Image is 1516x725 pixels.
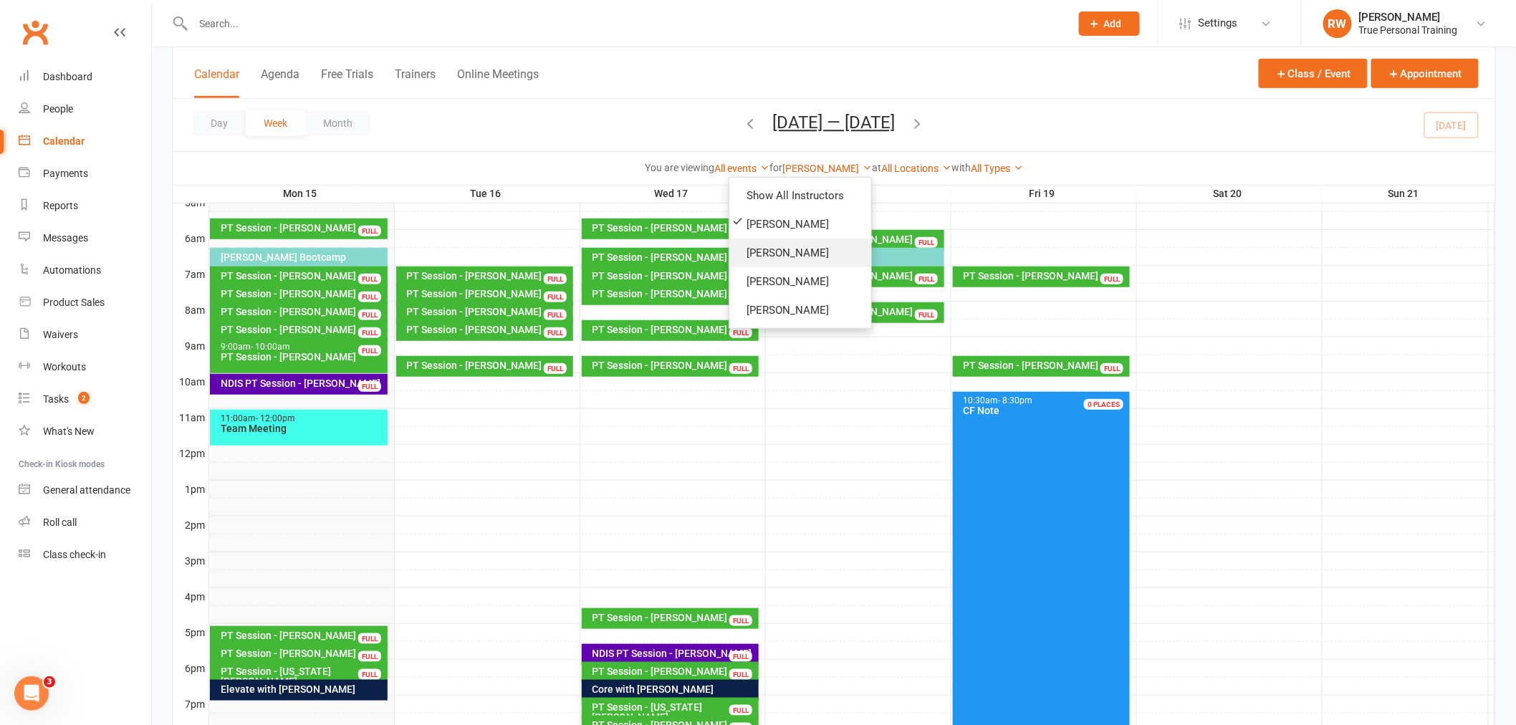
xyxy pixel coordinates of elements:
[220,223,385,233] div: PT Session - [PERSON_NAME]
[194,67,239,98] button: Calendar
[251,342,290,352] span: - 10:00am
[457,67,539,98] button: Online Meetings
[173,480,208,498] th: 1pm
[1104,18,1122,29] span: Add
[592,684,757,694] div: Core with [PERSON_NAME]
[19,539,151,571] a: Class kiosk mode
[592,613,757,623] div: PT Session - [PERSON_NAME]
[872,162,881,173] strong: at
[19,351,151,383] a: Workouts
[729,296,871,325] a: [PERSON_NAME]
[189,14,1060,34] input: Search...
[951,162,971,173] strong: with
[43,361,86,373] div: Workouts
[220,342,385,352] div: 9:00am
[881,163,951,174] a: All Locations
[592,325,757,335] div: PT Session - [PERSON_NAME]
[782,163,872,174] a: [PERSON_NAME]
[43,103,73,115] div: People
[1323,9,1352,38] div: RW
[1100,274,1123,284] div: FULL
[220,378,385,388] div: NDIS PT Session - [PERSON_NAME]
[1322,185,1489,203] th: Sun 21
[173,659,208,677] th: 6pm
[729,615,752,626] div: FULL
[358,226,381,236] div: FULL
[43,484,130,496] div: General attendance
[964,405,1000,416] span: CF Note
[43,549,106,560] div: Class check-in
[1136,185,1322,203] th: Sat 20
[358,345,381,356] div: FULL
[220,684,385,694] div: Elevate with [PERSON_NAME]
[173,552,208,570] th: 3pm
[43,232,88,244] div: Messages
[220,414,385,423] div: 11:00am
[19,474,151,506] a: General attendance kiosk mode
[43,168,88,179] div: Payments
[1371,59,1479,88] button: Appointment
[1359,24,1458,37] div: True Personal Training
[592,271,757,281] div: PT Session - [PERSON_NAME]
[173,695,208,713] th: 7pm
[220,423,385,433] div: Team Meeting
[358,381,381,392] div: FULL
[645,162,714,173] strong: You are viewing
[580,185,765,203] th: Wed 17
[19,93,151,125] a: People
[19,61,151,93] a: Dashboard
[173,444,208,462] th: 12pm
[19,190,151,222] a: Reports
[729,651,752,662] div: FULL
[358,274,381,284] div: FULL
[729,669,752,680] div: FULL
[321,67,373,98] button: Free Trials
[714,163,769,174] a: All events
[544,274,567,284] div: FULL
[592,666,757,676] div: PT Session - [PERSON_NAME]
[729,210,871,239] a: [PERSON_NAME]
[999,395,1033,405] span: - 8:30pm
[769,162,782,173] strong: for
[173,516,208,534] th: 2pm
[358,669,381,680] div: FULL
[19,287,151,319] a: Product Sales
[173,623,208,641] th: 5pm
[17,14,53,50] a: Clubworx
[406,271,571,281] div: PT Session - [PERSON_NAME]
[358,309,381,320] div: FULL
[19,506,151,539] a: Roll call
[43,71,92,82] div: Dashboard
[43,200,78,211] div: Reports
[1259,59,1368,88] button: Class / Event
[915,309,938,320] div: FULL
[43,329,78,340] div: Waivers
[729,705,752,716] div: FULL
[19,416,151,448] a: What's New
[173,229,208,247] th: 6am
[1100,363,1123,374] div: FULL
[246,110,305,136] button: Week
[951,185,1136,203] th: Fri 19
[358,633,381,644] div: FULL
[19,125,151,158] a: Calendar
[43,297,105,308] div: Product Sales
[43,393,69,405] div: Tasks
[173,301,208,319] th: 8am
[1079,11,1140,36] button: Add
[544,309,567,320] div: FULL
[19,383,151,416] a: Tasks 2
[1199,7,1238,39] span: Settings
[19,222,151,254] a: Messages
[43,135,85,147] div: Calendar
[915,237,938,248] div: FULL
[220,307,385,317] div: PT Session - [PERSON_NAME]
[963,271,1128,281] div: PT Session - [PERSON_NAME]
[395,67,436,98] button: Trainers
[963,396,1128,405] div: 10:30am
[729,239,871,267] a: [PERSON_NAME]
[43,517,77,528] div: Roll call
[220,289,385,299] div: PT Session - [PERSON_NAME]
[915,274,938,284] div: FULL
[592,648,757,658] div: NDIS PT Session - [PERSON_NAME]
